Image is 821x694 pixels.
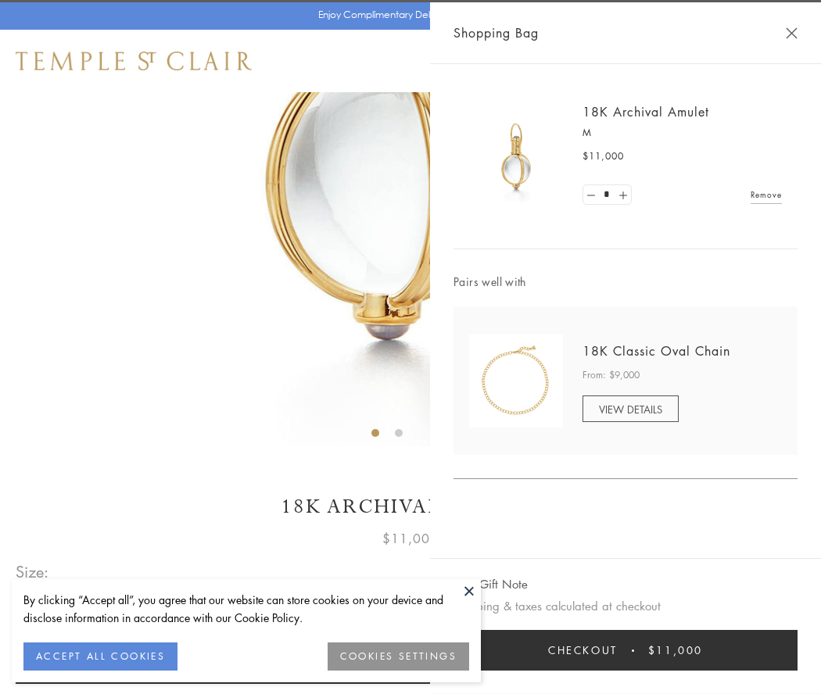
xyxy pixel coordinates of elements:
[583,342,730,360] a: 18K Classic Oval Chain
[548,642,618,659] span: Checkout
[23,642,177,671] button: ACCEPT ALL COOKIES
[583,395,679,422] a: VIEW DETAILS
[16,493,805,520] h1: 18K Archival Amulet
[786,27,798,39] button: Close Shopping Bag
[583,367,640,383] span: From: $9,000
[469,334,563,427] img: N88865-OV18
[751,186,782,203] a: Remove
[583,185,599,205] a: Set quantity to 0
[318,7,496,23] p: Enjoy Complimentary Delivery & Returns
[583,125,782,141] p: M
[454,273,798,291] span: Pairs well with
[454,596,798,616] p: Shipping & taxes calculated at checkout
[615,185,630,205] a: Set quantity to 2
[648,642,703,659] span: $11,000
[16,559,50,585] span: Size:
[599,402,662,417] span: VIEW DETAILS
[469,109,563,203] img: 18K Archival Amulet
[16,52,252,70] img: Temple St. Clair
[583,148,624,164] span: $11,000
[454,23,539,43] span: Shopping Bag
[23,591,469,627] div: By clicking “Accept all”, you agree that our website can store cookies on your device and disclos...
[454,630,798,671] button: Checkout $11,000
[328,642,469,671] button: COOKIES SETTINGS
[382,528,439,549] span: $11,000
[454,574,528,594] button: Add Gift Note
[583,103,709,120] a: 18K Archival Amulet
